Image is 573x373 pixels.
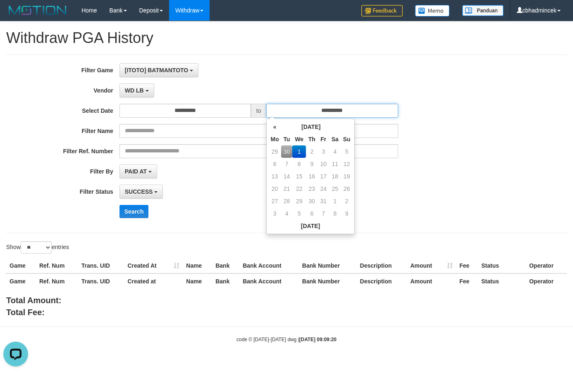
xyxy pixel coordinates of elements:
[357,273,407,289] th: Description
[236,337,337,342] small: code © [DATE]-[DATE] dwg |
[281,195,293,207] td: 28
[6,4,69,17] img: MOTION_logo.png
[281,133,293,145] th: Tu
[292,183,306,195] td: 22
[125,168,147,175] span: PAID AT
[36,258,78,273] th: Ref. Num
[268,220,352,232] th: [DATE]
[341,170,353,183] td: 19
[6,296,61,305] b: Total Amount:
[292,133,306,145] th: We
[456,273,478,289] th: Fee
[299,258,357,273] th: Bank Number
[329,170,341,183] td: 18
[329,158,341,170] td: 11
[183,273,212,289] th: Name
[407,258,456,273] th: Amount
[318,183,329,195] td: 24
[456,258,478,273] th: Fee
[125,87,144,94] span: WD LB
[329,183,341,195] td: 25
[341,145,353,158] td: 5
[306,183,318,195] td: 23
[281,158,293,170] td: 7
[407,273,456,289] th: Amount
[306,133,318,145] th: Th
[292,170,306,183] td: 15
[318,195,329,207] td: 31
[212,258,239,273] th: Bank
[306,170,318,183] td: 16
[292,145,306,158] td: 1
[341,133,353,145] th: Su
[119,63,198,77] button: [ITOTO] BATMANTOTO
[119,83,154,97] button: WD LB
[124,273,183,289] th: Created at
[36,273,78,289] th: Ref. Num
[119,185,163,199] button: SUCCESS
[329,195,341,207] td: 1
[3,3,28,28] button: Open LiveChat chat widget
[306,207,318,220] td: 6
[478,273,526,289] th: Status
[6,273,36,289] th: Game
[251,104,267,118] span: to
[318,158,329,170] td: 10
[318,170,329,183] td: 17
[526,273,567,289] th: Operator
[526,258,567,273] th: Operator
[268,133,281,145] th: Mo
[281,170,293,183] td: 14
[78,258,124,273] th: Trans. UID
[212,273,239,289] th: Bank
[292,207,306,220] td: 5
[183,258,212,273] th: Name
[268,145,281,158] td: 29
[329,133,341,145] th: Sa
[268,170,281,183] td: 13
[124,258,183,273] th: Created At
[281,145,293,158] td: 30
[341,183,353,195] td: 26
[268,207,281,220] td: 3
[299,337,337,342] strong: [DATE] 09:09:20
[6,241,69,254] label: Show entries
[357,258,407,273] th: Description
[329,207,341,220] td: 8
[462,5,504,16] img: panduan.png
[281,207,293,220] td: 4
[125,188,153,195] span: SUCCESS
[268,183,281,195] td: 20
[318,207,329,220] td: 7
[281,121,341,133] th: [DATE]
[6,308,45,317] b: Total Fee:
[306,158,318,170] td: 9
[119,164,157,178] button: PAID AT
[341,158,353,170] td: 12
[268,158,281,170] td: 6
[341,195,353,207] td: 2
[239,273,299,289] th: Bank Account
[306,145,318,158] td: 2
[268,121,281,133] th: «
[119,205,149,218] button: Search
[78,273,124,289] th: Trans. UID
[341,207,353,220] td: 9
[318,133,329,145] th: Fr
[6,258,36,273] th: Game
[318,145,329,158] td: 3
[329,145,341,158] td: 4
[415,5,450,17] img: Button%20Memo.svg
[125,67,188,74] span: [ITOTO] BATMANTOTO
[306,195,318,207] td: 30
[292,158,306,170] td: 8
[21,241,52,254] select: Showentries
[268,195,281,207] td: 27
[299,273,357,289] th: Bank Number
[281,183,293,195] td: 21
[292,195,306,207] td: 29
[361,5,403,17] img: Feedback.jpg
[478,258,526,273] th: Status
[6,30,567,46] h1: Withdraw PGA History
[239,258,299,273] th: Bank Account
